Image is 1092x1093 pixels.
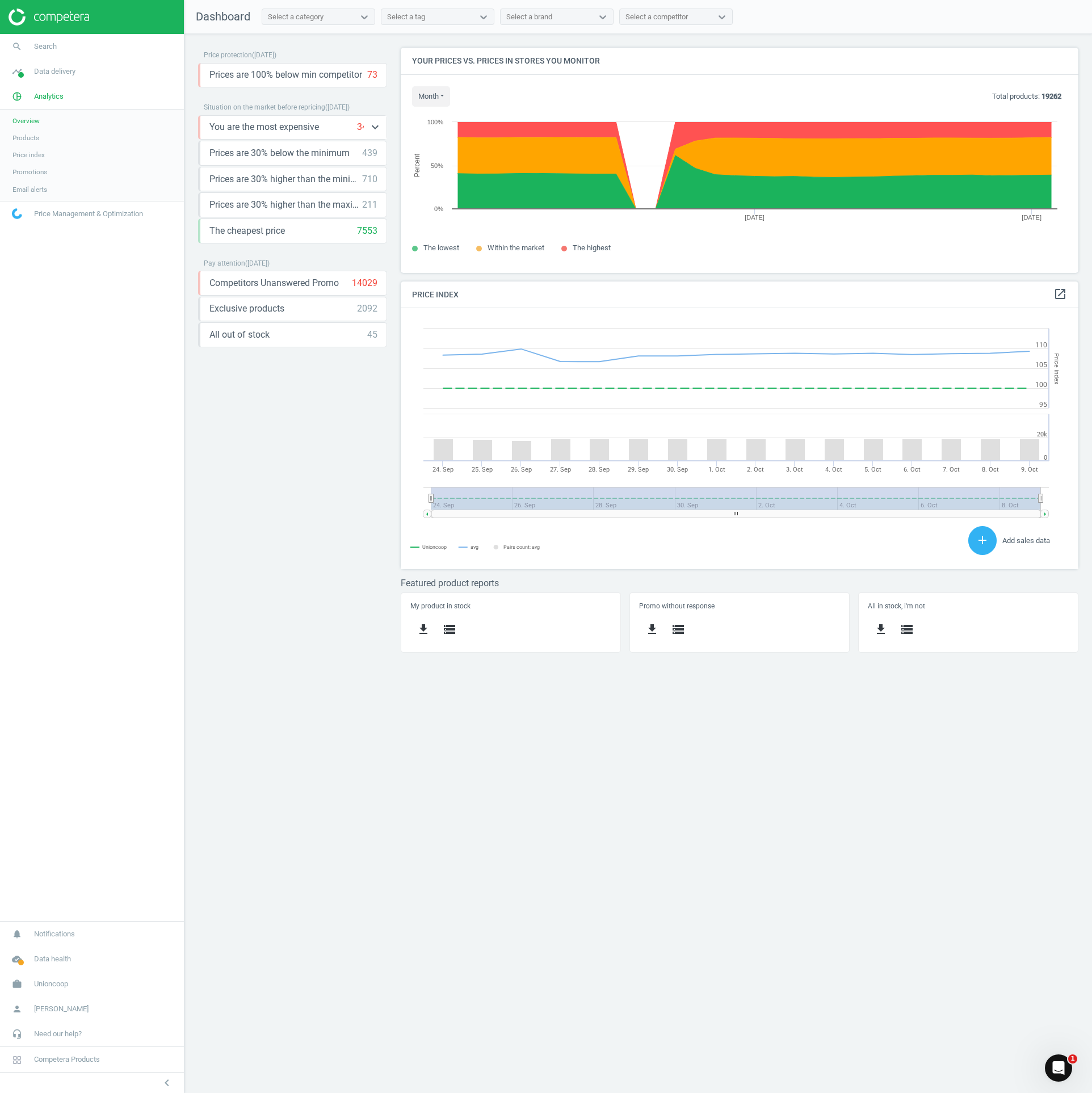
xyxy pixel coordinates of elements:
button: month [412,86,450,107]
span: The cheapest price [209,225,285,237]
span: Competera Products [34,1054,100,1065]
button: storage [894,616,920,643]
i: cloud_done [6,948,28,970]
div: 2092 [357,302,377,315]
span: All out of stock [209,329,270,341]
h3: Featured product reports [401,578,1078,588]
span: Search [34,41,57,52]
span: Need our help? [34,1029,82,1039]
span: Price Management & Optimization [34,209,143,219]
tspan: 30. Sep [667,466,688,473]
tspan: 3. Oct [786,466,803,473]
div: 710 [362,173,377,186]
tspan: 26. Sep [511,466,532,473]
span: ( [DATE] ) [245,259,270,267]
i: get_app [874,623,888,636]
span: Prices are 30% below the minimum [209,147,350,159]
span: ( [DATE] ) [325,103,350,111]
tspan: 8. Oct [982,466,999,473]
tspan: 6. Oct [904,466,921,473]
div: 73 [367,69,377,81]
tspan: 24. Sep [432,466,453,473]
i: search [6,36,28,57]
span: Data health [34,954,71,964]
h5: My product in stock [410,602,611,610]
h5: Promo without response [639,602,840,610]
span: Price protection [204,51,252,59]
span: You are the most expensive [209,121,319,133]
text: 95 [1039,401,1047,409]
button: storage [436,616,463,643]
h5: All in stock, i'm not [868,602,1069,610]
div: 211 [362,199,377,211]
i: notifications [6,923,28,945]
div: 439 [362,147,377,159]
tspan: [DATE] [745,214,765,221]
button: add [968,526,997,555]
button: get_app [639,616,665,643]
text: 50% [431,162,443,169]
span: Add sales data [1002,536,1050,545]
i: storage [443,623,456,636]
h4: Your prices vs. prices in stores you monitor [401,48,1078,74]
text: 20k [1037,431,1047,438]
i: pie_chart_outlined [6,86,28,107]
span: Price index [12,150,45,159]
div: Select a brand [506,12,552,22]
h4: Price Index [401,281,1078,308]
iframe: Intercom live chat [1045,1054,1072,1082]
span: Prices are 30% higher than the maximal [209,199,362,211]
span: Promotions [12,167,47,176]
span: Notifications [34,929,75,939]
tspan: Pairs count: avg [503,544,540,550]
i: get_app [645,623,659,636]
i: person [6,998,28,1020]
div: Select a competitor [625,12,688,22]
tspan: [DATE] [1022,214,1041,221]
img: ajHJNr6hYgQAAAAASUVORK5CYII= [9,9,89,26]
div: Select a tag [387,12,425,22]
tspan: 28. Sep [589,466,610,473]
button: get_app [868,616,894,643]
span: The lowest [423,243,459,252]
i: get_app [417,623,430,636]
span: Within the market [488,243,544,252]
text: 0% [434,205,443,212]
tspan: 27. Sep [550,466,571,473]
span: Analytics [34,91,64,102]
i: keyboard_arrow_down [368,120,382,134]
tspan: 25. Sep [472,466,493,473]
tspan: 7. Oct [943,466,960,473]
tspan: Percent [413,153,421,177]
button: chevron_left [153,1075,181,1090]
img: wGWNvw8QSZomAAAAABJRU5ErkJggg== [12,208,22,219]
span: The highest [573,243,611,252]
b: 19262 [1041,92,1061,100]
text: 110 [1035,341,1047,349]
i: work [6,973,28,995]
span: Situation on the market before repricing [204,103,325,111]
text: 100 [1035,381,1047,389]
tspan: avg [471,544,478,550]
i: chevron_left [160,1076,174,1090]
tspan: 2. Oct [747,466,764,473]
div: 45 [367,329,377,341]
tspan: 29. Sep [628,466,649,473]
span: Exclusive products [209,302,284,315]
i: storage [671,623,685,636]
a: open_in_new [1053,287,1067,302]
div: Select a category [268,12,324,22]
span: Products [12,133,39,142]
span: Overview [12,116,40,125]
tspan: Unioncoop [422,544,447,550]
span: Competitors Unanswered Promo [209,277,339,289]
i: storage [900,623,914,636]
text: 0 [1044,454,1047,461]
span: ( [DATE] ) [252,51,276,59]
button: keyboard_arrow_down [364,116,387,139]
span: 1 [1068,1054,1077,1063]
span: Unioncoop [34,979,68,989]
span: Prices are 100% below min competitor [209,69,362,81]
tspan: 5. Oct [864,466,881,473]
i: timeline [6,61,28,82]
